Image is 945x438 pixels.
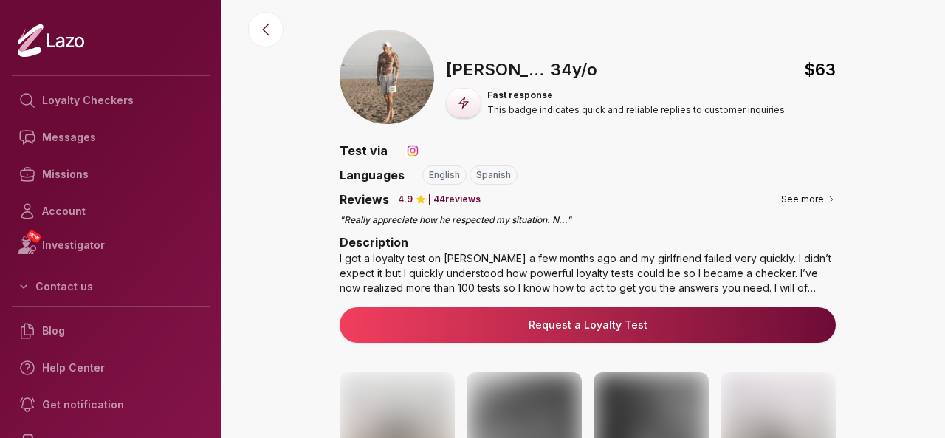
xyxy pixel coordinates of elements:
button: Request a Loyalty Test [340,307,836,343]
button: Contact us [12,273,210,300]
span: spanish [476,169,511,181]
span: Description [340,235,408,250]
span: english [429,169,460,181]
a: NEWInvestigator [12,230,210,261]
button: See more [781,192,836,207]
a: Get notification [12,386,210,423]
span: 4.9 [398,194,413,205]
div: I got a loyalty test on [PERSON_NAME] a few months ago and my girlfriend failed very quickly. I d... [340,251,836,295]
a: Missions [12,156,210,193]
p: Fast response [487,89,787,101]
a: Request a Loyalty Test [351,318,824,332]
a: Loyalty Checkers [12,82,210,119]
p: This badge indicates quick and reliable replies to customer inquiries. [487,104,787,116]
p: 34 y/o [551,58,597,82]
span: $ 63 [804,58,836,82]
a: Messages [12,119,210,156]
p: Test via [340,142,388,160]
a: Help Center [12,349,210,386]
p: [PERSON_NAME] , [446,58,546,82]
a: Account [12,193,210,230]
img: profile image [340,30,434,124]
p: Languages [340,166,405,184]
p: " Really appreciate how he respected my situation. N ... " [340,214,836,226]
img: instagram [405,143,420,158]
p: Reviews [340,191,389,208]
span: NEW [26,229,42,244]
a: Blog [12,312,210,349]
p: 44 reviews [433,194,481,205]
